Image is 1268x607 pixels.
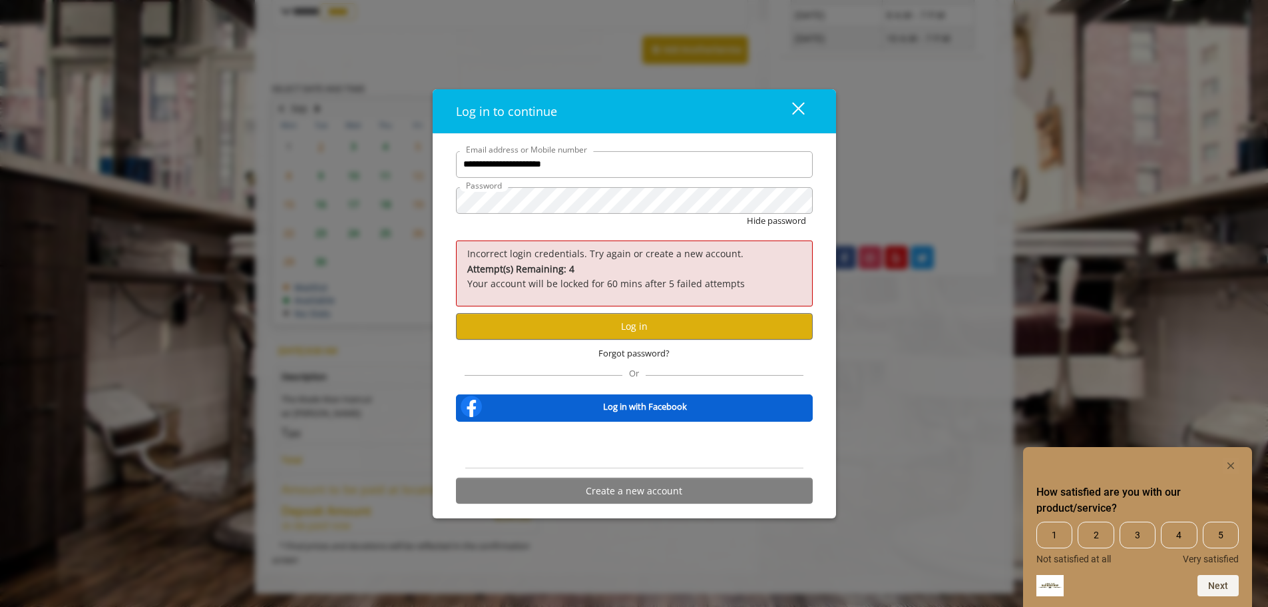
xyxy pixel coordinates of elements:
b: Attempt(s) Remaining: 4 [467,263,574,275]
span: Incorrect login credentials. Try again or create a new account. [467,247,743,260]
button: Create a new account [456,478,813,504]
img: facebook-logo [458,393,485,420]
iframe: Sign in with Google Button [566,430,702,460]
label: Password [459,179,509,191]
span: 3 [1120,522,1156,548]
div: close dialog [777,101,803,121]
button: Hide survey [1223,458,1239,474]
h2: How satisfied are you with our product/service? Select an option from 1 to 5, with 1 being Not sa... [1036,484,1239,516]
span: 2 [1078,522,1114,548]
p: Your account will be locked for 60 mins after 5 failed attempts [467,262,801,292]
span: 1 [1036,522,1072,548]
label: Email address or Mobile number [459,143,594,155]
input: Email address or Mobile number [456,151,813,177]
span: Not satisfied at all [1036,554,1111,564]
b: Log in with Facebook [603,400,687,414]
button: Hide password [747,213,806,227]
input: Password [456,187,813,213]
div: How satisfied are you with our product/service? Select an option from 1 to 5, with 1 being Not sa... [1036,522,1239,564]
div: How satisfied are you with our product/service? Select an option from 1 to 5, with 1 being Not sa... [1036,458,1239,596]
button: Next question [1197,575,1239,596]
button: Log in [456,313,813,339]
span: Or [622,367,646,379]
span: Very satisfied [1183,554,1239,564]
span: Log in to continue [456,103,557,119]
span: Forgot password? [598,346,670,360]
button: close dialog [767,97,813,125]
span: 5 [1203,522,1239,548]
span: 4 [1161,522,1197,548]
